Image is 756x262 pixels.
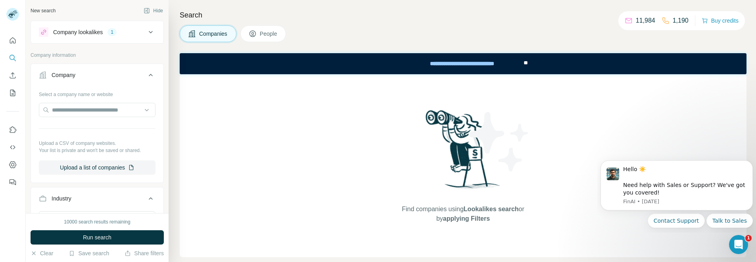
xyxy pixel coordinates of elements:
[39,147,155,154] p: Your list is private and won't be saved or shared.
[597,153,756,233] iframe: Intercom notifications message
[31,249,53,257] button: Clear
[399,204,526,223] span: Find companies using or by
[636,16,655,25] p: 11,984
[6,86,19,100] button: My lists
[464,206,519,212] span: Lookalikes search
[83,233,111,241] span: Run search
[53,28,103,36] div: Company lookalikes
[31,65,163,88] button: Company
[138,5,169,17] button: Hide
[6,140,19,154] button: Use Surfe API
[422,108,505,196] img: Surfe Illustration - Woman searching with binoculars
[673,16,689,25] p: 1,190
[64,218,130,225] div: 10000 search results remaining
[31,52,164,59] p: Company information
[31,189,163,211] button: Industry
[6,68,19,83] button: Enrich CSV
[463,106,535,177] img: Surfe Illustration - Stars
[125,249,164,257] button: Share filters
[702,15,739,26] button: Buy credits
[6,51,19,65] button: Search
[39,160,155,175] button: Upload a list of companies
[31,7,56,14] div: New search
[199,30,228,38] span: Companies
[6,33,19,48] button: Quick start
[180,53,746,74] iframe: Banner
[39,140,155,147] p: Upload a CSV of company websites.
[6,123,19,137] button: Use Surfe on LinkedIn
[443,215,490,222] span: applying Filters
[31,230,164,245] button: Run search
[31,23,163,42] button: Company lookalikes1
[729,235,748,254] iframe: Intercom live chat
[6,175,19,189] button: Feedback
[745,235,752,241] span: 1
[69,249,109,257] button: Save search
[107,29,117,36] div: 1
[6,8,19,21] img: Avatar
[52,71,75,79] div: Company
[52,195,71,202] div: Industry
[6,158,19,172] button: Dashboard
[180,10,746,21] h4: Search
[260,30,278,38] span: People
[39,88,155,98] div: Select a company name or website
